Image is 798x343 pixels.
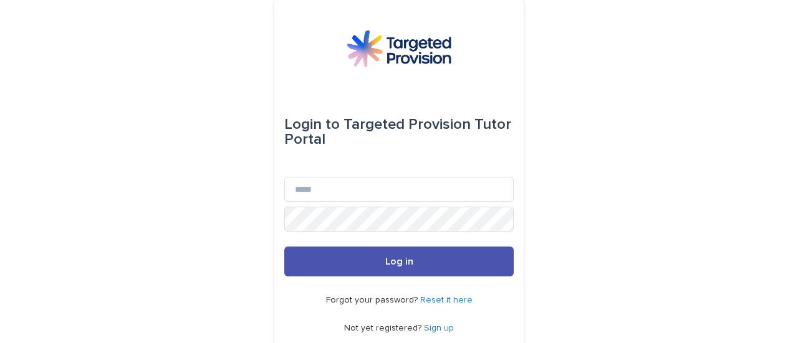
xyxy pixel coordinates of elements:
[284,107,514,157] div: Targeted Provision Tutor Portal
[326,296,420,304] span: Forgot your password?
[284,117,340,132] span: Login to
[385,256,413,266] span: Log in
[424,324,454,332] a: Sign up
[347,30,451,67] img: M5nRWzHhSzIhMunXDL62
[284,247,514,276] button: Log in
[344,324,424,332] span: Not yet registered?
[420,296,473,304] a: Reset it here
